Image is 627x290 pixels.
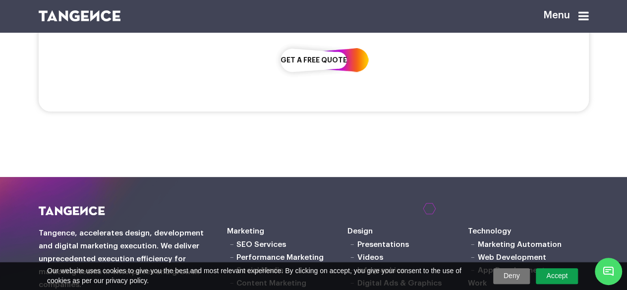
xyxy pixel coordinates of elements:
[468,225,588,237] h6: Technology
[236,240,286,248] a: SEO Services
[275,39,353,81] a: Get a free quote
[595,258,622,285] span: Chat Widget
[47,266,479,286] span: Our website uses cookies to give you the best and most relevant experience. By clicking on accept...
[227,225,347,237] h6: Marketing
[493,268,530,284] a: Deny
[478,253,546,261] a: Web Development
[357,253,383,261] a: Videos
[347,225,468,237] h6: Design
[236,253,324,261] a: Performance Marketing
[39,10,121,21] img: logo SVG
[536,268,578,284] a: Accept
[357,240,408,248] a: Presentations
[478,240,562,248] a: Marketing Automation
